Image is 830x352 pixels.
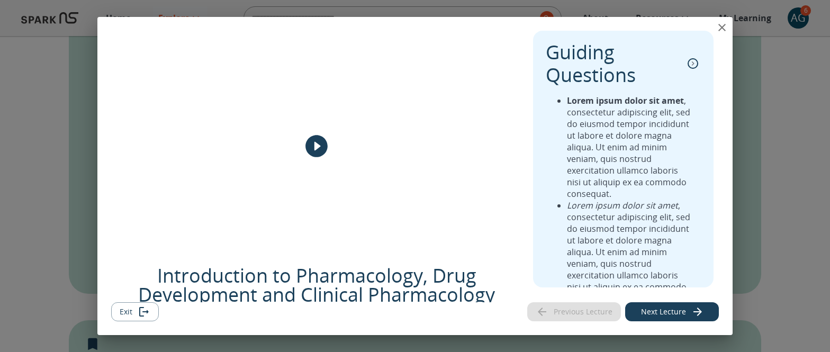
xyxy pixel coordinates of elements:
button: Exit [111,302,159,322]
strong: Lorem ipsum dolor sit amet [567,95,684,106]
div: Image Cover [111,31,522,262]
em: Lorem ipsum dolor sit amet [567,200,678,211]
button: play [301,130,332,162]
button: close [711,17,733,38]
p: Guiding Questions [546,41,676,86]
button: Next lecture [625,302,719,322]
button: collapse [685,56,701,71]
li: , consectetur adipiscing elit, sed do eiusmod tempor incididunt ut labore et dolore magna aliqua.... [567,200,690,304]
li: , consectetur adipiscing elit, sed do eiusmod tempor incididunt ut labore et dolore magna aliqua.... [567,95,690,200]
p: Introduction to Pharmacology, Drug Development and Clinical Pharmacology [111,266,522,304]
